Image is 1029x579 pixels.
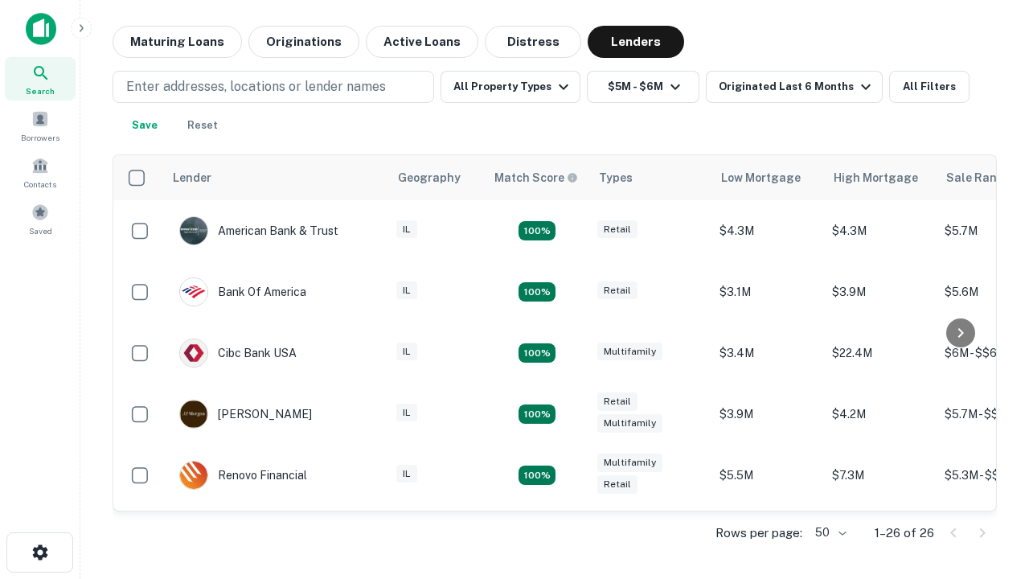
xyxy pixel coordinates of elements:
a: Contacts [5,150,76,194]
div: Retail [597,220,637,239]
button: Lenders [588,26,684,58]
span: Contacts [24,178,56,191]
td: $3.9M [824,261,937,322]
div: Cibc Bank USA [179,339,297,368]
a: Borrowers [5,104,76,147]
span: Saved [29,224,52,237]
div: [PERSON_NAME] [179,400,312,429]
img: capitalize-icon.png [26,13,56,45]
th: Lender [163,155,388,200]
div: Geography [398,168,461,187]
img: picture [180,217,207,244]
span: Borrowers [21,131,59,144]
p: Enter addresses, locations or lender names [126,77,386,96]
div: Multifamily [597,454,662,472]
button: Enter addresses, locations or lender names [113,71,434,103]
div: Types [599,168,633,187]
td: $7.3M [824,445,937,506]
td: $3.1M [824,506,937,567]
div: Retail [597,392,637,411]
a: Search [5,57,76,101]
button: Save your search to get updates of matches that match your search criteria. [119,109,170,142]
td: $5.5M [711,445,824,506]
div: Lender [173,168,211,187]
td: $4.3M [824,200,937,261]
td: $3.4M [711,322,824,384]
th: Low Mortgage [711,155,824,200]
td: $3.1M [711,261,824,322]
a: Saved [5,197,76,240]
h6: Match Score [494,169,575,187]
button: Active Loans [366,26,478,58]
button: Originations [248,26,359,58]
div: Matching Properties: 4, hasApolloMatch: undefined [519,466,555,485]
td: $22.4M [824,322,937,384]
div: Matching Properties: 7, hasApolloMatch: undefined [519,221,555,240]
button: Maturing Loans [113,26,242,58]
button: Reset [177,109,228,142]
th: Geography [388,155,485,200]
button: All Filters [889,71,970,103]
button: All Property Types [441,71,580,103]
td: $4.3M [711,200,824,261]
div: Low Mortgage [721,168,801,187]
div: IL [396,220,417,239]
div: Matching Properties: 4, hasApolloMatch: undefined [519,404,555,424]
div: IL [396,404,417,422]
div: Multifamily [597,343,662,361]
p: 1–26 of 26 [875,524,934,543]
div: Retail [597,475,637,494]
img: picture [180,339,207,367]
div: Multifamily [597,414,662,433]
img: picture [180,400,207,428]
div: Matching Properties: 4, hasApolloMatch: undefined [519,343,555,363]
span: Search [26,84,55,97]
div: Matching Properties: 4, hasApolloMatch: undefined [519,282,555,302]
th: Capitalize uses an advanced AI algorithm to match your search with the best lender. The match sco... [485,155,589,200]
button: Originated Last 6 Months [706,71,883,103]
div: IL [396,281,417,300]
div: 50 [809,521,849,544]
div: American Bank & Trust [179,216,338,245]
div: Retail [597,281,637,300]
div: High Mortgage [834,168,918,187]
th: Types [589,155,711,200]
div: Originated Last 6 Months [719,77,875,96]
td: $2.2M [711,506,824,567]
iframe: Chat Widget [949,399,1029,476]
div: Renovo Financial [179,461,307,490]
img: picture [180,278,207,306]
div: Bank Of America [179,277,306,306]
p: Rows per page: [715,524,802,543]
img: picture [180,462,207,489]
div: IL [396,465,417,483]
td: $3.9M [711,384,824,445]
th: High Mortgage [824,155,937,200]
div: Capitalize uses an advanced AI algorithm to match your search with the best lender. The match sco... [494,169,578,187]
button: Distress [485,26,581,58]
div: IL [396,343,417,361]
td: $4.2M [824,384,937,445]
button: $5M - $6M [587,71,699,103]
